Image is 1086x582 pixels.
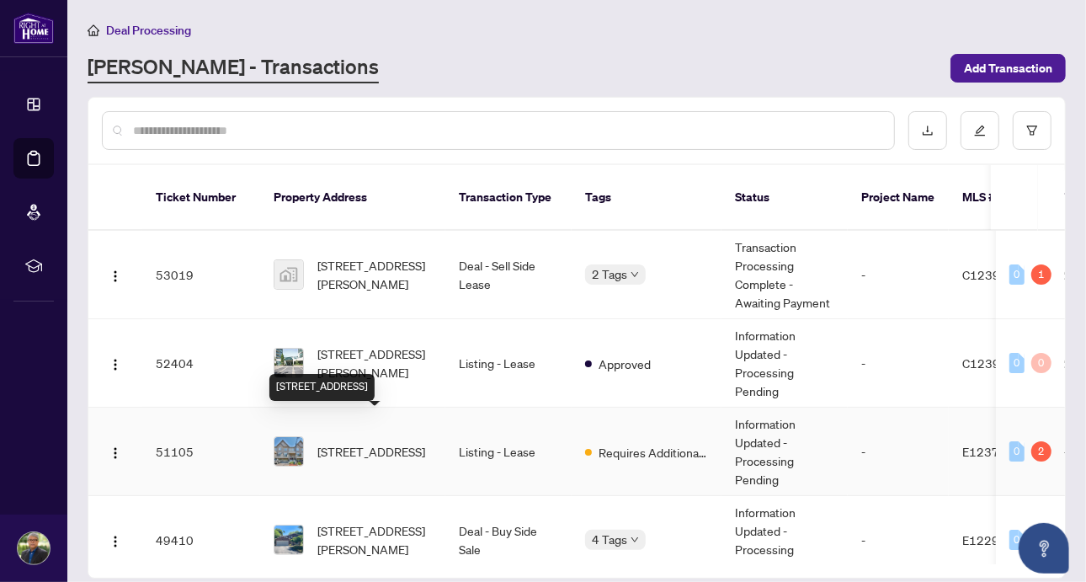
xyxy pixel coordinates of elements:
[1009,353,1025,373] div: 0
[317,256,432,293] span: [STREET_ADDRESS][PERSON_NAME]
[950,54,1066,83] button: Add Transaction
[1013,111,1051,150] button: filter
[317,521,432,558] span: [STREET_ADDRESS][PERSON_NAME]
[106,23,191,38] span: Deal Processing
[631,536,639,544] span: down
[88,53,379,83] a: [PERSON_NAME] - Transactions
[848,319,949,408] td: -
[922,125,934,136] span: download
[274,526,303,554] img: thumbnail-img
[721,165,848,231] th: Status
[962,267,1030,282] span: C12392685
[88,24,99,36] span: home
[142,319,260,408] td: 52404
[592,264,627,284] span: 2 Tags
[962,355,1030,371] span: C12392685
[102,261,129,288] button: Logo
[1026,125,1038,136] span: filter
[18,532,50,564] img: Profile Icon
[961,111,999,150] button: edit
[142,165,260,231] th: Ticket Number
[274,260,303,289] img: thumbnail-img
[1031,353,1051,373] div: 0
[1009,264,1025,285] div: 0
[1019,523,1069,574] button: Open asap
[721,231,848,319] td: Transaction Processing Complete - Awaiting Payment
[1009,530,1025,550] div: 0
[260,165,445,231] th: Property Address
[13,13,54,44] img: logo
[721,408,848,496] td: Information Updated - Processing Pending
[102,350,129,376] button: Logo
[274,437,303,466] img: thumbnail-img
[1031,441,1051,462] div: 2
[102,526,129,553] button: Logo
[445,231,572,319] td: Deal - Sell Side Lease
[102,438,129,465] button: Logo
[269,374,375,401] div: [STREET_ADDRESS]
[142,231,260,319] td: 53019
[599,355,651,373] span: Approved
[848,165,949,231] th: Project Name
[631,270,639,279] span: down
[974,125,986,136] span: edit
[1031,264,1051,285] div: 1
[962,444,1030,459] span: E12372620
[445,165,572,231] th: Transaction Type
[572,165,721,231] th: Tags
[848,408,949,496] td: -
[109,535,122,548] img: Logo
[964,55,1052,82] span: Add Transaction
[949,165,1050,231] th: MLS #
[721,319,848,408] td: Information Updated - Processing Pending
[848,231,949,319] td: -
[274,349,303,377] img: thumbnail-img
[109,446,122,460] img: Logo
[908,111,947,150] button: download
[962,532,1030,547] span: E12299056
[445,408,572,496] td: Listing - Lease
[109,270,122,283] img: Logo
[445,319,572,408] td: Listing - Lease
[592,530,627,549] span: 4 Tags
[317,344,432,382] span: [STREET_ADDRESS][PERSON_NAME]
[142,408,260,496] td: 51105
[599,443,708,462] span: Requires Additional Docs
[109,358,122,371] img: Logo
[317,442,425,461] span: [STREET_ADDRESS]
[1009,441,1025,462] div: 0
